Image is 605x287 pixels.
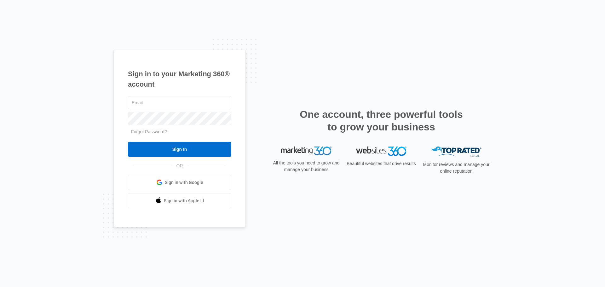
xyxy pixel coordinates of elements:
[431,146,481,157] img: Top Rated Local
[128,96,231,109] input: Email
[271,160,342,173] p: All the tools you need to grow and manage your business
[346,160,417,167] p: Beautiful websites that drive results
[128,193,231,208] a: Sign in with Apple Id
[128,142,231,157] input: Sign In
[421,161,492,175] p: Monitor reviews and manage your online reputation
[131,129,167,134] a: Forgot Password?
[165,179,203,186] span: Sign in with Google
[128,69,231,89] h1: Sign in to your Marketing 360® account
[164,198,204,204] span: Sign in with Apple Id
[172,163,187,169] span: OR
[298,108,465,133] h2: One account, three powerful tools to grow your business
[128,175,231,190] a: Sign in with Google
[281,146,331,155] img: Marketing 360
[356,146,406,156] img: Websites 360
